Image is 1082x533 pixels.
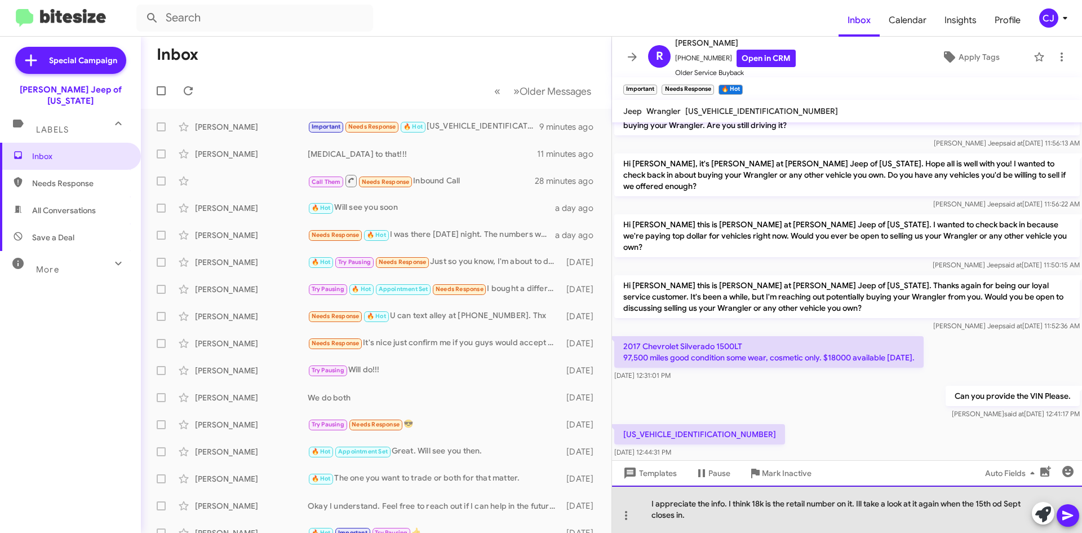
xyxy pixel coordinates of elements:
span: Insights [935,4,986,37]
span: Try Pausing [312,421,344,428]
span: Templates [621,463,677,483]
div: [US_VEHICLE_IDENTIFICATION_NUMBER] [308,120,539,133]
div: 28 minutes ago [535,175,602,187]
div: 9 minutes ago [539,121,602,133]
div: [PERSON_NAME] [195,365,308,376]
span: Needs Response [312,231,360,239]
span: [PERSON_NAME] Jeep [DATE] 11:50:15 AM [933,261,1080,269]
div: [PERSON_NAME] [195,257,308,268]
span: Needs Response [379,258,427,266]
a: Special Campaign [15,47,126,74]
span: Needs Response [312,312,360,320]
div: [PERSON_NAME] [195,473,308,484]
div: The one you want to trade or both for that matter. [308,472,561,485]
div: [DATE] [561,473,602,484]
span: [PERSON_NAME] [675,36,796,50]
span: Older Messages [520,85,591,98]
span: Wrangler [646,106,681,116]
button: Mark Inactive [739,463,821,483]
span: Pause [708,463,730,483]
div: Will see you soon [308,201,555,214]
span: [PERSON_NAME] Jeep [DATE] 11:52:36 AM [933,321,1080,330]
div: Great. Will see you then. [308,445,561,458]
div: [PERSON_NAME] [195,392,308,403]
button: CJ [1030,8,1070,28]
div: Just so you know, I'm about to do this for 28.5 at the detail shop. I'm sorry, man. If it doesn't... [308,256,561,268]
div: [DATE] [561,284,602,295]
div: [PERSON_NAME] [195,230,308,241]
div: [PERSON_NAME] [195,419,308,430]
div: Okay I understand. Feel free to reach out if I can help in the future!👍 [308,500,561,512]
span: Try Pausing [312,285,344,293]
span: Important [312,123,341,130]
div: [DATE] [561,500,602,512]
div: 😎 [308,418,561,431]
span: » [513,84,520,98]
p: [US_VEHICLE_IDENTIFICATION_NUMBER] [614,424,785,444]
p: Can you provide the VIN Please. [946,386,1080,406]
span: [US_VEHICLE_IDENTIFICATION_NUMBER] [685,106,838,116]
span: 🔥 Hot [312,204,331,212]
a: Profile [986,4,1030,37]
div: [DATE] [561,311,602,322]
button: Apply Tags [912,47,1028,67]
span: Needs Response [32,178,128,189]
span: « [494,84,500,98]
button: Next [507,80,598,103]
span: R [656,47,663,65]
small: Needs Response [662,85,713,95]
span: More [36,265,59,275]
div: a day ago [555,230,602,241]
span: said at [1003,321,1022,330]
div: [PERSON_NAME] [195,202,308,214]
div: Inbound Call [308,174,535,188]
span: said at [1002,261,1022,269]
button: Auto Fields [976,463,1048,483]
span: Try Pausing [338,258,371,266]
span: Apply Tags [959,47,1000,67]
span: Needs Response [352,421,400,428]
div: [PERSON_NAME] [195,148,308,160]
p: Hi [PERSON_NAME], it's [PERSON_NAME] at [PERSON_NAME] Jeep of [US_STATE]. Hope all is well with y... [614,153,1080,196]
div: [DATE] [561,257,602,268]
div: [PERSON_NAME] [195,338,308,349]
p: Hi [PERSON_NAME] this is [PERSON_NAME] at [PERSON_NAME] Jeep of [US_STATE]. Thanks again for bein... [614,275,1080,318]
span: Calendar [880,4,935,37]
input: Search [136,5,373,32]
div: I bought a different vehicle I bought a brand new suv for what you wanted for the used compass [308,283,561,296]
span: [PERSON_NAME] Jeep [DATE] 11:56:13 AM [934,139,1080,147]
span: [PERSON_NAME] [DATE] 12:41:17 PM [952,409,1080,418]
span: Appointment Set [338,448,388,455]
div: It's nice just confirm me if you guys would accept the trade in [308,337,561,350]
div: We do both [308,392,561,403]
span: [PHONE_NUMBER] [675,50,796,67]
span: Special Campaign [49,55,117,66]
button: Previous [487,80,507,103]
div: CJ [1039,8,1058,28]
span: Auto Fields [985,463,1039,483]
a: Inbox [839,4,880,37]
span: 🔥 Hot [312,448,331,455]
div: U can text alley at [PHONE_NUMBER]. Thx [308,310,561,323]
p: 2017 Chevrolet Silverado 1500LT 97,500 miles good condition some wear, cosmetic only. $18000 avai... [614,336,924,368]
h1: Inbox [157,46,198,64]
span: 🔥 Hot [367,312,386,320]
div: a day ago [555,202,602,214]
div: 11 minutes ago [537,148,602,160]
div: [PERSON_NAME] [195,121,308,133]
span: 🔥 Hot [312,258,331,266]
small: 🔥 Hot [719,85,743,95]
span: said at [1003,200,1022,208]
span: Needs Response [348,123,396,130]
span: Call Them [312,178,341,186]
span: said at [1003,139,1023,147]
span: said at [1004,409,1024,418]
span: 🔥 Hot [403,123,423,130]
span: Needs Response [312,340,360,347]
div: [PERSON_NAME] [195,284,308,295]
div: [DATE] [561,338,602,349]
span: 🔥 Hot [352,285,371,293]
span: [DATE] 12:31:01 PM [614,371,671,380]
button: Templates [612,463,686,483]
